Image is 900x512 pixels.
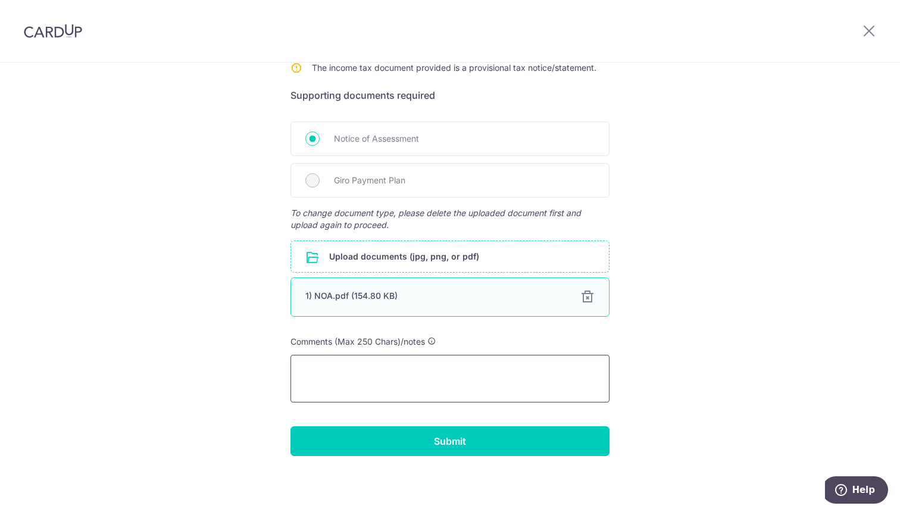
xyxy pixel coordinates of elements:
span: Notice of Assessment [334,132,595,146]
div: Upload documents (jpg, png, or pdf) [290,241,610,273]
img: CardUp [24,24,82,38]
span: To change document type, please delete the uploaded document first and upload again to proceed. [290,207,610,231]
input: Submit [290,426,610,456]
div: 1) NOA.pdf (154.80 KB) [305,290,566,302]
iframe: Opens a widget where you can find more information [825,476,888,506]
span: The income tax document provided is a provisional tax notice/statement. [312,63,596,73]
span: Comments (Max 250 Chars)/notes [290,336,425,346]
span: Giro Payment Plan [334,173,595,188]
h6: Supporting documents required [290,88,610,102]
